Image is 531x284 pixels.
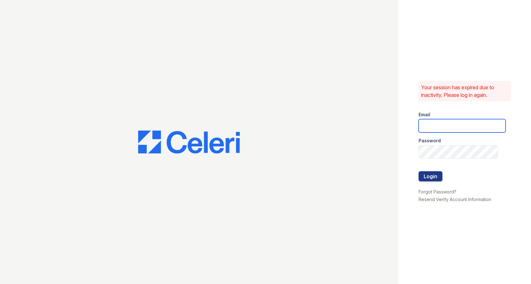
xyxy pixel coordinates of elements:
[421,84,508,99] p: Your session has expired due to inactivity. Please log in again.
[138,131,240,153] img: CE_Logo_Blue-a8612792a0a2168367f1c8372b55b34899dd931a85d93a1a3d3e32e68fde9ad4.png
[419,138,441,144] label: Password
[419,197,491,202] a: Resend Verify Account Information
[419,171,442,181] button: Login
[419,189,456,194] a: Forgot Password?
[419,112,430,118] label: Email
